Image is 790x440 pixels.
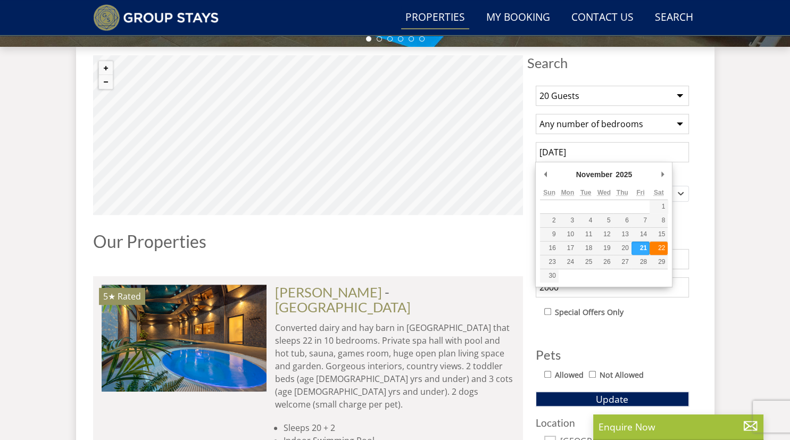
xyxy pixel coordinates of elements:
abbr: Thursday [617,189,628,196]
button: 24 [559,255,577,269]
span: - [275,284,411,315]
button: 21 [631,242,650,255]
button: 27 [613,255,631,269]
label: Special Offers Only [555,306,623,318]
a: [GEOGRAPHIC_DATA] [275,299,411,315]
button: 5 [595,214,613,227]
button: 1 [650,200,668,213]
button: 14 [631,228,650,241]
button: Update [536,392,689,406]
button: 6 [613,214,631,227]
button: Next Month [657,167,668,182]
a: 5★ Rated [102,285,267,391]
button: 20 [613,242,631,255]
div: November [575,167,614,182]
button: 26 [595,255,613,269]
button: 7 [631,214,650,227]
input: Arrival Date [536,142,689,162]
button: 13 [613,228,631,241]
button: 2 [540,214,558,227]
h1: Our Properties [93,232,523,251]
abbr: Tuesday [580,189,591,196]
p: Converted dairy and hay barn in [GEOGRAPHIC_DATA] that sleeps 22 in 10 bedrooms. Private spa hall... [275,321,514,411]
abbr: Friday [636,189,644,196]
abbr: Saturday [654,189,664,196]
span: HARES BARTON has a 5 star rating under the Quality in Tourism Scheme [103,290,115,302]
p: Enquire Now [598,420,758,434]
button: 16 [540,242,558,255]
div: 2025 [614,167,634,182]
button: 30 [540,269,558,283]
input: To [536,277,689,297]
img: Group Stays [93,4,219,31]
a: My Booking [482,6,554,30]
button: Zoom out [99,75,113,89]
li: Sleeps 20 + 2 [284,421,514,434]
button: 8 [650,214,668,227]
span: Search [527,55,697,70]
abbr: Sunday [543,189,555,196]
a: Contact Us [567,6,638,30]
abbr: Monday [561,189,574,196]
button: 22 [650,242,668,255]
button: 15 [650,228,668,241]
img: hares-barton-devon-accommodation-holiday-vacation-sleeps-16.original.jpg [102,285,267,391]
button: 28 [631,255,650,269]
button: 10 [559,228,577,241]
abbr: Wednesday [597,189,611,196]
label: Not Allowed [600,369,644,381]
a: [PERSON_NAME] [275,284,382,300]
button: 3 [559,214,577,227]
button: 4 [577,214,595,227]
span: Rated [118,290,141,302]
button: 18 [577,242,595,255]
h3: Location [536,417,689,428]
button: 19 [595,242,613,255]
button: Zoom in [99,61,113,75]
button: 25 [577,255,595,269]
a: Search [651,6,697,30]
span: Update [596,393,628,405]
button: 29 [650,255,668,269]
button: 11 [577,228,595,241]
button: 12 [595,228,613,241]
button: 9 [540,228,558,241]
button: Previous Month [540,167,551,182]
button: 23 [540,255,558,269]
button: 17 [559,242,577,255]
a: Properties [401,6,469,30]
h3: Pets [536,348,689,362]
label: Allowed [555,369,584,381]
canvas: Map [93,55,523,215]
